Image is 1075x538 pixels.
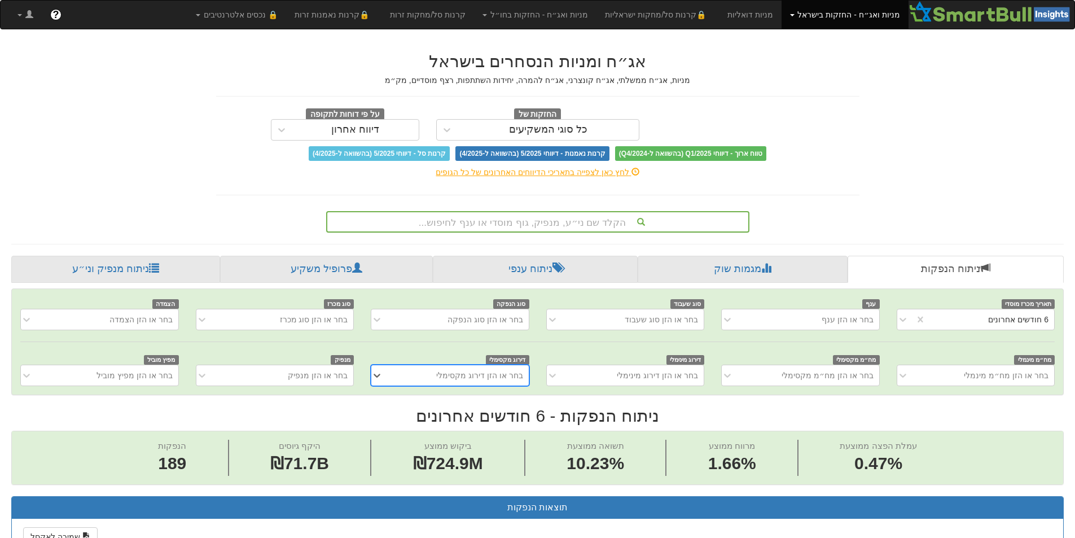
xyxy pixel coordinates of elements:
[433,256,638,283] a: ניתוח ענפי
[833,355,880,365] span: מח״מ מקסימלי
[666,355,705,365] span: דירוג מינימלי
[280,314,348,325] div: בחר או הזן סוג מכרז
[840,452,916,476] span: 0.47%
[324,299,354,309] span: סוג מכרז
[447,314,523,325] div: בחר או הזן סוג הנפקה
[52,9,59,20] span: ?
[109,314,173,325] div: בחר או הזן הצמדה
[709,441,755,450] span: מרווח ממוצע
[567,441,624,450] span: תשואה ממוצעת
[331,355,354,365] span: מנפיק
[270,454,329,473] span: ₪71.7B
[187,1,286,29] a: 🔒 נכסים אלטרנטיבים
[615,146,766,161] span: טווח ארוך - דיווחי Q1/2025 (בהשוואה ל-Q4/2024)
[782,370,874,381] div: בחר או הזן מח״מ מקסימלי
[822,314,874,325] div: בחר או הזן ענף
[220,256,432,283] a: פרופיל משקיע
[1014,355,1055,365] span: מח״מ מינמלי
[782,1,909,29] a: מניות ואג״ח - החזקות בישראל
[424,441,472,450] span: ביקוש ממוצע
[42,1,70,29] a: ?
[909,1,1074,23] img: Smartbull
[486,355,529,365] span: דירוג מקסימלי
[11,406,1064,425] h2: ניתוח הנפקות - 6 חודשים אחרונים
[474,1,596,29] a: מניות ואג״ח - החזקות בחו״ל
[708,452,756,476] span: 1.66%
[509,124,587,135] div: כל סוגי המשקיעים
[286,1,382,29] a: 🔒קרנות נאמנות זרות
[413,454,483,473] span: ₪724.9M
[216,76,859,85] h5: מניות, אג״ח ממשלתי, אג״ח קונצרני, אג״ח להמרה, יחידות השתתפות, רצף מוסדיים, מק״מ
[848,256,1064,283] a: ניתוח הנפקות
[840,441,916,450] span: עמלת הפצה ממוצעת
[327,212,748,231] div: הקלד שם ני״ע, מנפיק, גוף מוסדי או ענף לחיפוש...
[567,452,624,476] span: 10.23%
[158,441,186,450] span: הנפקות
[144,355,179,365] span: מפיץ מוביל
[331,124,379,135] div: דיווח אחרון
[638,256,847,283] a: מגמות שוק
[309,146,450,161] span: קרנות סל - דיווחי 5/2025 (בהשוואה ל-4/2025)
[158,452,186,476] span: 189
[719,1,782,29] a: מניות דואליות
[279,441,321,450] span: היקף גיוסים
[381,1,474,29] a: קרנות סל/מחקות זרות
[493,299,529,309] span: סוג הנפקה
[617,370,698,381] div: בחר או הזן דירוג מינימלי
[514,108,561,121] span: החזקות של
[152,299,179,309] span: הצמדה
[988,314,1048,325] div: 6 חודשים אחרונים
[436,370,523,381] div: בחר או הזן דירוג מקסימלי
[96,370,173,381] div: בחר או הזן מפיץ מוביל
[1002,299,1055,309] span: תאריך מכרז מוסדי
[288,370,348,381] div: בחר או הזן מנפיק
[670,299,705,309] span: סוג שעבוד
[455,146,609,161] span: קרנות נאמנות - דיווחי 5/2025 (בהשוואה ל-4/2025)
[20,502,1055,513] h3: תוצאות הנפקות
[306,108,384,121] span: על פי דוחות לתקופה
[964,370,1048,381] div: בחר או הזן מח״מ מינמלי
[862,299,880,309] span: ענף
[216,52,859,71] h2: אג״ח ומניות הנסחרים בישראל
[208,167,868,178] div: לחץ כאן לצפייה בתאריכי הדיווחים האחרונים של כל הגופים
[596,1,718,29] a: 🔒קרנות סל/מחקות ישראליות
[11,256,220,283] a: ניתוח מנפיק וני״ע
[625,314,698,325] div: בחר או הזן סוג שעבוד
